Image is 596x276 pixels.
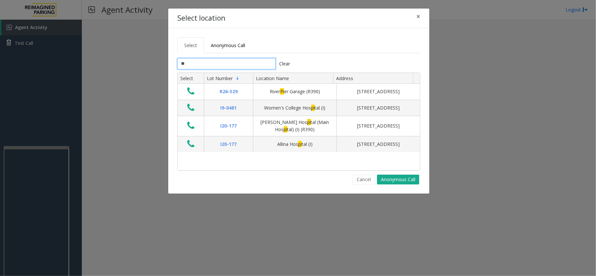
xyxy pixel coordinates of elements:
[208,141,249,148] div: I20-177
[280,88,284,95] span: Pi
[177,37,420,53] ul: Tabs
[178,73,204,84] th: Select
[257,104,333,112] div: Women's College Hos tal (I)
[352,175,375,184] button: Cancel
[336,75,353,81] span: Address
[341,88,416,95] div: [STREET_ADDRESS]
[341,122,416,129] div: [STREET_ADDRESS]
[276,58,294,69] button: Clear
[377,175,419,184] button: Anonymous Call
[284,126,287,132] span: pi
[257,119,333,133] div: [PERSON_NAME] Hos tal (Main Hos tal) (I) (R390)
[207,75,233,81] span: Lot Number
[235,76,240,81] span: Sortable
[412,9,425,25] button: Close
[208,122,249,129] div: I20-177
[257,88,333,95] div: River er Garage (R390)
[178,73,420,170] div: Data table
[211,42,245,48] span: Anonymous Call
[208,104,249,112] div: I9-0481
[257,141,333,148] div: Allina Hos tal (I)
[311,105,315,111] span: pi
[341,141,416,148] div: [STREET_ADDRESS]
[416,12,420,21] span: ×
[298,141,302,147] span: pi
[256,75,289,81] span: Location Name
[307,119,311,125] span: pi
[177,13,225,24] h4: Select location
[341,104,416,112] div: [STREET_ADDRESS]
[184,42,197,48] span: Select
[208,88,249,95] div: R26-529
